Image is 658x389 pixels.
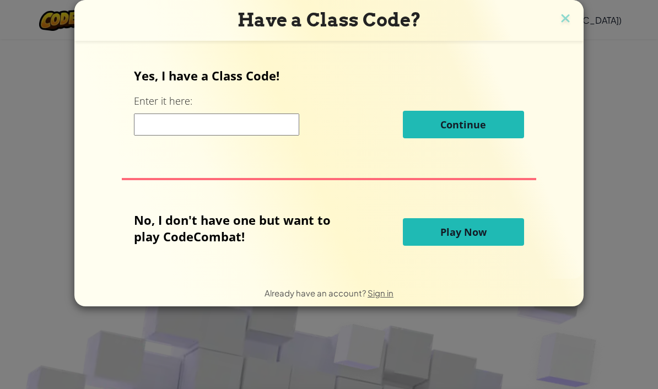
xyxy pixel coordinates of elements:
[403,111,524,138] button: Continue
[134,67,524,84] p: Yes, I have a Class Code!
[368,288,393,298] a: Sign in
[403,218,524,246] button: Play Now
[134,212,347,245] p: No, I don't have one but want to play CodeCombat!
[440,225,487,239] span: Play Now
[558,11,573,28] img: close icon
[238,9,421,31] span: Have a Class Code?
[265,288,368,298] span: Already have an account?
[134,94,192,108] label: Enter it here:
[440,118,486,131] span: Continue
